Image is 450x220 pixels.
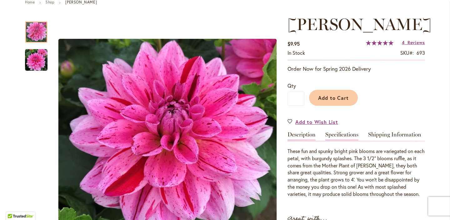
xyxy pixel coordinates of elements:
[368,132,421,141] a: Shipping Information
[287,40,300,47] span: $9.95
[287,49,305,56] span: In stock
[25,15,54,43] div: CHA CHING
[417,49,425,57] div: 693
[287,14,432,34] span: [PERSON_NAME]
[287,132,425,198] div: Detailed Product Info
[407,39,425,45] span: Reviews
[25,43,47,71] div: CHA CHING
[400,49,414,56] strong: SKU
[287,49,305,57] div: Availability
[325,132,358,141] a: Specifications
[295,118,338,125] span: Add to Wish List
[318,95,349,101] span: Add to Cart
[5,198,22,215] iframe: Launch Accessibility Center
[366,40,393,45] div: 100%
[25,49,47,71] img: CHA CHING
[309,90,358,106] button: Add to Cart
[402,39,405,45] span: 4
[287,118,338,125] a: Add to Wish List
[287,65,425,73] p: Order Now for Spring 2026 Delivery
[287,82,296,89] span: Qty
[287,132,316,141] a: Description
[287,148,425,198] div: These fun and spunky bright pink blooms are variegated on each petal, with burgundy splashes. The...
[402,39,425,45] a: 4 Reviews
